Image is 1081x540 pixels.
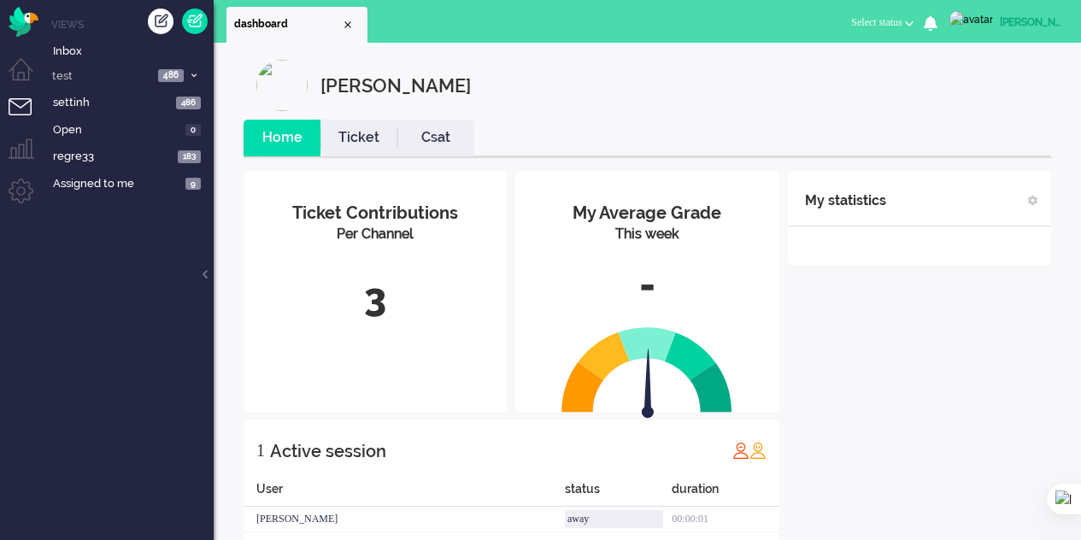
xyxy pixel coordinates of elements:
[53,149,173,165] span: regre33
[234,17,341,32] span: dashboard
[53,122,180,138] span: Open
[565,510,663,528] div: away
[732,442,749,459] img: profile_red.svg
[256,433,265,467] div: 1
[185,124,201,137] span: 0
[841,5,924,43] li: Select status
[50,68,153,85] span: test
[244,120,320,156] li: Home
[528,257,766,314] div: -
[51,17,214,32] li: Views
[561,326,732,413] img: semi_circle.svg
[341,18,355,32] div: Close tab
[50,173,214,192] a: Assigned to me 9
[176,97,201,109] span: 486
[528,201,766,226] div: My Average Grade
[244,507,565,532] div: [PERSON_NAME]
[565,480,672,507] div: status
[53,176,180,192] span: Assigned to me
[397,120,474,156] li: Csat
[9,179,47,217] li: Admin menu
[178,150,201,163] span: 183
[949,11,993,28] img: avatar
[50,92,214,111] a: settinh 486
[53,95,171,111] span: settinh
[256,60,308,111] img: profilePicture
[841,10,924,35] button: Select status
[244,480,565,507] div: User
[320,120,397,156] li: Ticket
[256,225,494,244] div: Per Channel
[256,270,494,326] div: 3
[244,128,320,148] a: Home
[9,7,38,37] img: flow_omnibird.svg
[226,7,367,43] li: Dashboard
[9,11,38,24] a: Omnidesk
[50,146,214,165] a: regre33 183
[749,442,767,459] img: profile_orange.svg
[9,58,47,97] li: Dashboard menu
[612,349,685,422] img: arrow.svg
[158,69,184,82] span: 486
[50,41,214,60] a: Inbox
[672,480,778,507] div: duration
[9,138,47,177] li: Supervisor menu
[182,9,208,34] a: Quick Ticket
[50,120,214,138] a: Open 0
[256,201,494,226] div: Ticket Contributions
[9,98,47,137] li: Tickets menu
[397,128,474,148] a: Csat
[851,16,902,28] span: Select status
[672,507,778,532] div: 00:00:01
[53,44,214,60] span: Inbox
[185,178,201,191] span: 9
[320,60,471,111] div: [PERSON_NAME]
[805,184,886,218] div: My statistics
[946,10,1064,28] a: [PERSON_NAME]
[1000,14,1064,31] div: [PERSON_NAME]
[320,128,397,148] a: Ticket
[148,9,173,34] div: Create ticket
[270,434,386,468] div: Active session
[528,225,766,244] div: This week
